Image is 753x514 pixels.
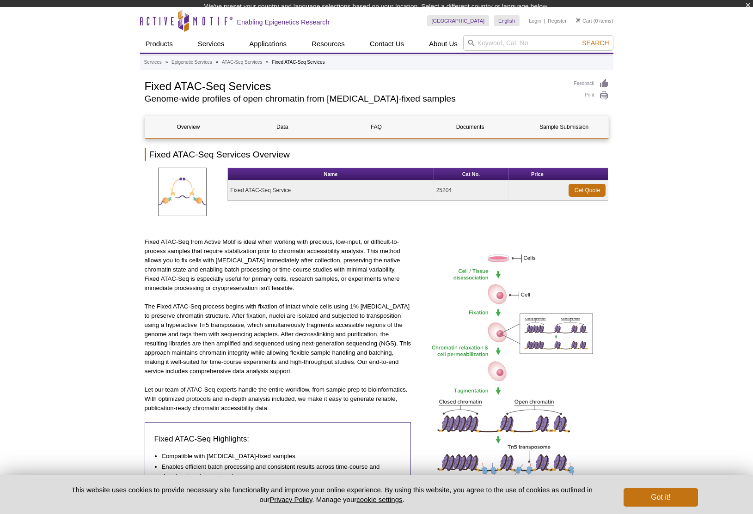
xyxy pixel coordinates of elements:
a: Applications [244,35,292,53]
a: Documents [427,116,514,138]
a: Products [140,35,178,53]
a: Login [529,18,541,24]
a: Print [574,91,609,101]
li: » [266,60,269,65]
input: Keyword, Cat. No. [463,35,613,51]
h3: Fixed ATAC-Seq Highlights: [154,434,402,445]
a: Privacy Policy [269,496,312,503]
th: Price [508,168,566,181]
img: Fixed ATAC-Seq Service [158,168,207,216]
a: Services [144,58,162,67]
a: Feedback [574,79,609,89]
li: Enables efficient batch processing and consistent results across time-course and drug-treatment e... [162,462,392,481]
td: 25204 [434,181,509,200]
li: » [165,60,168,65]
th: Name [228,168,434,181]
p: This website uses cookies to provide necessary site functionality and improve your online experie... [55,485,609,504]
a: FAQ [333,116,420,138]
button: Got it! [624,488,698,507]
li: | [544,15,545,26]
a: Data [239,116,326,138]
h2: Enabling Epigenetics Research [237,18,330,26]
a: ATAC-Seq Services [222,58,262,67]
p: Let our team of ATAC-Seq experts handle the entire workflow, from sample prep to bioinformatics. ... [145,385,411,413]
a: Resources [306,35,350,53]
a: Sample Submission [520,116,607,138]
li: » [216,60,219,65]
td: Fixed ATAC-Seq Service [228,181,434,200]
th: Cat No. [434,168,509,181]
li: Fixed ATAC-Seq Services [272,60,325,65]
a: Register [548,18,567,24]
a: Contact Us [364,35,410,53]
a: Overview [145,116,232,138]
a: About Us [423,35,463,53]
h2: Genome-wide profiles of open chromatin from [MEDICAL_DATA]-fixed samples [145,95,565,103]
a: Get Quote [569,184,606,197]
span: Search [582,39,609,47]
button: cookie settings [356,496,402,503]
h2: Fixed ATAC-Seq Services Overview [145,148,609,161]
button: Search [579,39,612,47]
h1: Fixed ATAC-Seq Services [145,79,565,92]
a: Cart [576,18,592,24]
a: [GEOGRAPHIC_DATA] [427,15,490,26]
li: Compatible with [MEDICAL_DATA]-fixed samples. [162,452,392,461]
p: The Fixed ATAC-Seq process begins with fixation of intact whole cells using 1% [MEDICAL_DATA] to ... [145,302,411,376]
a: English [494,15,520,26]
a: Services [192,35,230,53]
p: Fixed ATAC-Seq from Active Motif is ideal when working with precious, low-input, or difficult-to-... [145,237,411,293]
li: (0 items) [576,15,613,26]
a: Epigenetic Services [171,58,212,67]
img: Your Cart [576,18,580,23]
